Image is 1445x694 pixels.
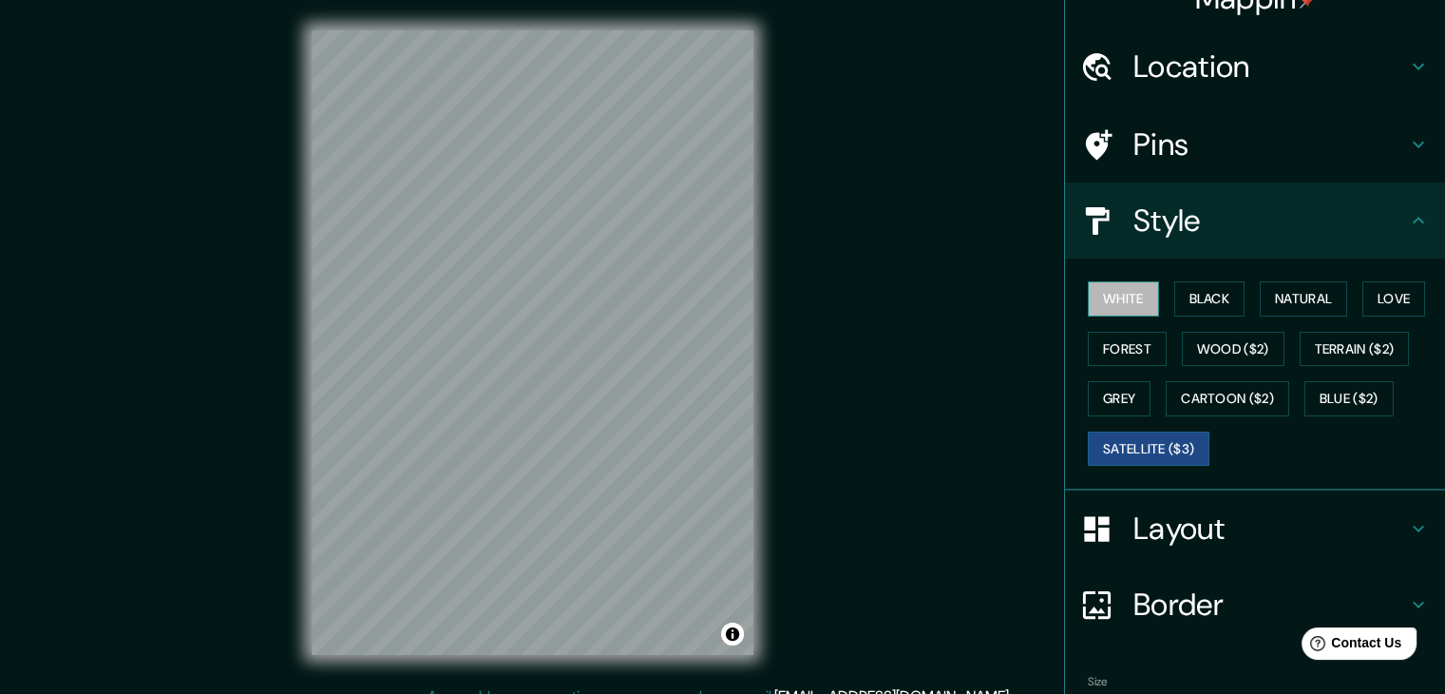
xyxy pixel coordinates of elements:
[1088,432,1209,467] button: Satellite ($3)
[1174,281,1245,317] button: Black
[1133,202,1407,240] h4: Style
[1300,332,1410,367] button: Terrain ($2)
[1133,510,1407,548] h4: Layout
[1133,125,1407,164] h4: Pins
[1088,332,1167,367] button: Forest
[1133,48,1407,86] h4: Location
[721,623,744,646] button: Toggle attribution
[312,30,753,655] canvas: Map
[1065,29,1445,105] div: Location
[1362,281,1425,317] button: Love
[1065,183,1445,259] div: Style
[1304,381,1394,416] button: Blue ($2)
[1260,281,1347,317] button: Natural
[1065,491,1445,567] div: Layout
[1133,586,1407,624] h4: Border
[1088,381,1150,416] button: Grey
[1166,381,1289,416] button: Cartoon ($2)
[1276,620,1424,673] iframe: Help widget launcher
[1182,332,1284,367] button: Wood ($2)
[1065,106,1445,183] div: Pins
[1065,567,1445,643] div: Border
[1088,281,1159,317] button: White
[1088,674,1108,690] label: Size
